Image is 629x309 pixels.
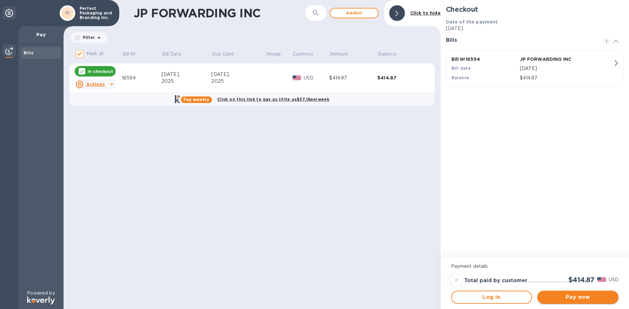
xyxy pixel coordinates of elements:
span: Pay now [543,293,613,301]
b: Bills [24,50,33,55]
p: Bill № [123,51,136,58]
b: Click to hide [410,10,441,16]
div: 16594 [122,75,162,81]
h1: JP FORWARDING INC [134,6,288,20]
div: 2025 [162,78,212,85]
span: Balance [378,51,405,58]
p: Amount [330,51,348,58]
p: Filter [80,35,95,40]
p: USD [609,276,619,283]
span: Add bill [335,9,373,17]
img: Logo [27,297,55,304]
p: Currency [293,51,313,58]
p: Balance [378,51,396,58]
button: Log in [451,291,532,304]
span: Amount [330,51,357,58]
span: Bill № [123,51,144,58]
p: Bill № 16594 [451,56,517,62]
span: 1 [603,37,611,45]
p: [DATE] [520,65,613,72]
div: [DATE], [162,71,212,78]
button: Addbill [330,8,379,18]
span: Bill Date [162,51,190,58]
img: USD [597,277,606,282]
button: Bill №16594JP FORWARDING INCBill date[DATE]Balance$414.87 [446,50,624,87]
b: Bill date [451,66,471,71]
h3: Bills [446,37,595,43]
p: Bill Date [162,51,181,58]
span: Log in [457,293,526,301]
p: In checkout [88,69,113,74]
div: 2025 [211,78,266,85]
button: Pay now [537,291,619,304]
div: $414.87 [329,75,377,81]
p: Payment details [451,263,619,270]
h2: $414.87 [568,276,595,284]
p: Mark all [86,50,104,57]
div: [DATE], [211,71,266,78]
p: Pay [24,31,58,38]
p: Perfect Packaging and Branding Inc. [80,6,112,20]
b: Pay weekly [183,97,209,102]
h2: Checkout [446,5,624,13]
p: JP FORWARDING INC [520,56,586,62]
p: Powered by [27,290,55,297]
p: Due Date [212,51,234,58]
p: USD [304,75,329,81]
b: Balance [451,75,469,80]
b: Click on this link to pay as little as $37.16 per week [217,97,329,102]
h3: Total paid by customer [464,278,527,284]
p: [DATE] [446,25,624,32]
span: Due Date [212,51,242,58]
div: = [451,275,462,285]
u: Actions [86,82,105,87]
p: $414.87 [520,75,613,81]
b: Date of the payment [446,19,498,25]
img: USD [293,76,301,80]
b: PI [66,10,70,15]
p: Image [266,51,281,58]
div: $414.87 [377,75,426,81]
